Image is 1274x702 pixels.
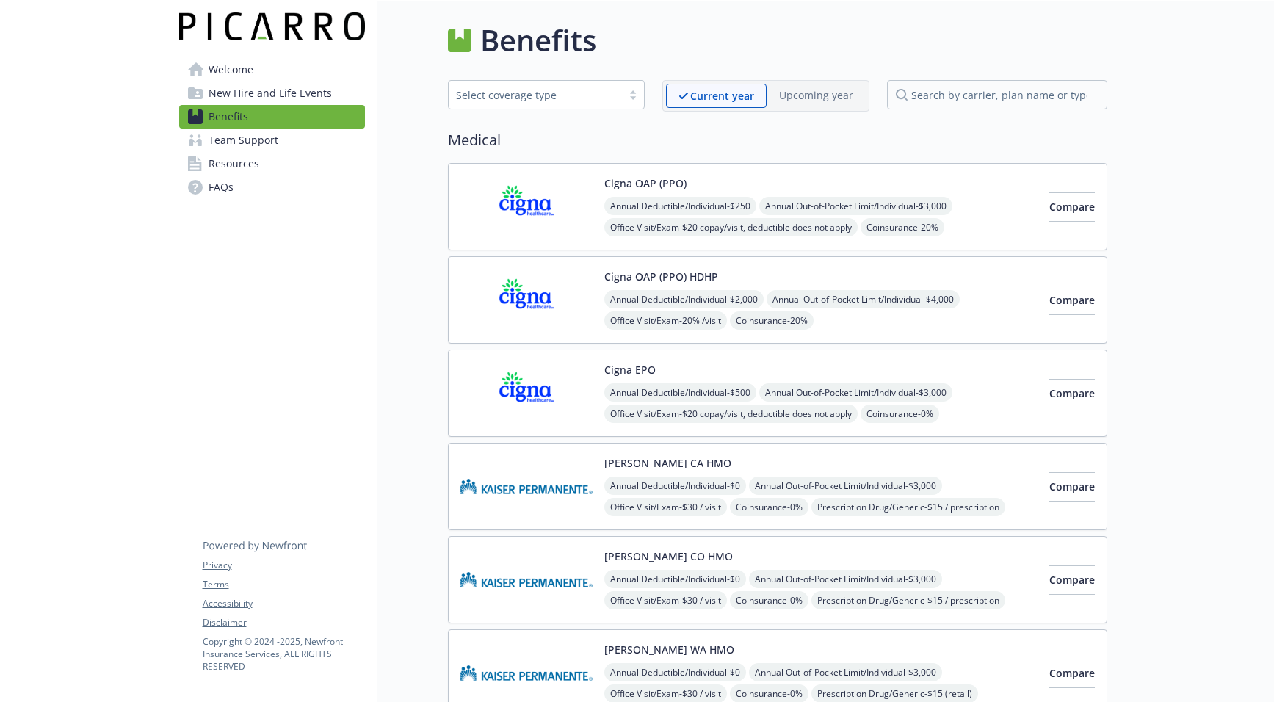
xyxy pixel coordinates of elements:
[179,175,365,199] a: FAQs
[179,152,365,175] a: Resources
[460,269,593,331] img: CIGNA carrier logo
[1049,293,1095,307] span: Compare
[604,311,727,330] span: Office Visit/Exam - 20% /visit
[1049,573,1095,587] span: Compare
[1049,666,1095,680] span: Compare
[209,82,332,105] span: New Hire and Life Events
[759,383,952,402] span: Annual Out-of-Pocket Limit/Individual - $3,000
[1049,565,1095,595] button: Compare
[203,616,364,629] a: Disclaimer
[1049,472,1095,502] button: Compare
[767,84,866,108] span: Upcoming year
[604,197,756,215] span: Annual Deductible/Individual - $250
[861,405,939,423] span: Coinsurance - 0%
[1049,200,1095,214] span: Compare
[203,559,364,572] a: Privacy
[209,58,253,82] span: Welcome
[730,591,808,609] span: Coinsurance - 0%
[604,455,731,471] button: [PERSON_NAME] CA HMO
[209,129,278,152] span: Team Support
[604,269,718,284] button: Cigna OAP (PPO) HDHP
[209,105,248,129] span: Benefits
[604,663,746,681] span: Annual Deductible/Individual - $0
[749,570,942,588] span: Annual Out-of-Pocket Limit/Individual - $3,000
[203,597,364,610] a: Accessibility
[456,87,615,103] div: Select coverage type
[604,175,687,191] button: Cigna OAP (PPO)
[604,362,656,377] button: Cigna EPO
[604,218,858,236] span: Office Visit/Exam - $20 copay/visit, deductible does not apply
[604,383,756,402] span: Annual Deductible/Individual - $500
[604,290,764,308] span: Annual Deductible/Individual - $2,000
[209,175,234,199] span: FAQs
[1049,192,1095,222] button: Compare
[730,498,808,516] span: Coinsurance - 0%
[1049,379,1095,408] button: Compare
[749,477,942,495] span: Annual Out-of-Pocket Limit/Individual - $3,000
[604,477,746,495] span: Annual Deductible/Individual - $0
[448,129,1107,151] h2: Medical
[1049,386,1095,400] span: Compare
[779,87,853,103] p: Upcoming year
[604,498,727,516] span: Office Visit/Exam - $30 / visit
[480,18,596,62] h1: Benefits
[179,129,365,152] a: Team Support
[604,570,746,588] span: Annual Deductible/Individual - $0
[209,152,259,175] span: Resources
[604,549,733,564] button: [PERSON_NAME] CO HMO
[179,58,365,82] a: Welcome
[730,311,814,330] span: Coinsurance - 20%
[460,455,593,518] img: Kaiser Permanente Insurance Company carrier logo
[179,82,365,105] a: New Hire and Life Events
[179,105,365,129] a: Benefits
[460,175,593,238] img: CIGNA carrier logo
[690,88,754,104] p: Current year
[1049,659,1095,688] button: Compare
[1049,480,1095,493] span: Compare
[604,642,734,657] button: [PERSON_NAME] WA HMO
[811,591,1005,609] span: Prescription Drug/Generic - $15 / prescription
[604,405,858,423] span: Office Visit/Exam - $20 copay/visit, deductible does not apply
[203,578,364,591] a: Terms
[749,663,942,681] span: Annual Out-of-Pocket Limit/Individual - $3,000
[1049,286,1095,315] button: Compare
[604,591,727,609] span: Office Visit/Exam - $30 / visit
[767,290,960,308] span: Annual Out-of-Pocket Limit/Individual - $4,000
[203,635,364,673] p: Copyright © 2024 - 2025 , Newfront Insurance Services, ALL RIGHTS RESERVED
[861,218,944,236] span: Coinsurance - 20%
[887,80,1107,109] input: search by carrier, plan name or type
[811,498,1005,516] span: Prescription Drug/Generic - $15 / prescription
[460,549,593,611] img: Kaiser Permanente of Colorado carrier logo
[460,362,593,424] img: CIGNA carrier logo
[759,197,952,215] span: Annual Out-of-Pocket Limit/Individual - $3,000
